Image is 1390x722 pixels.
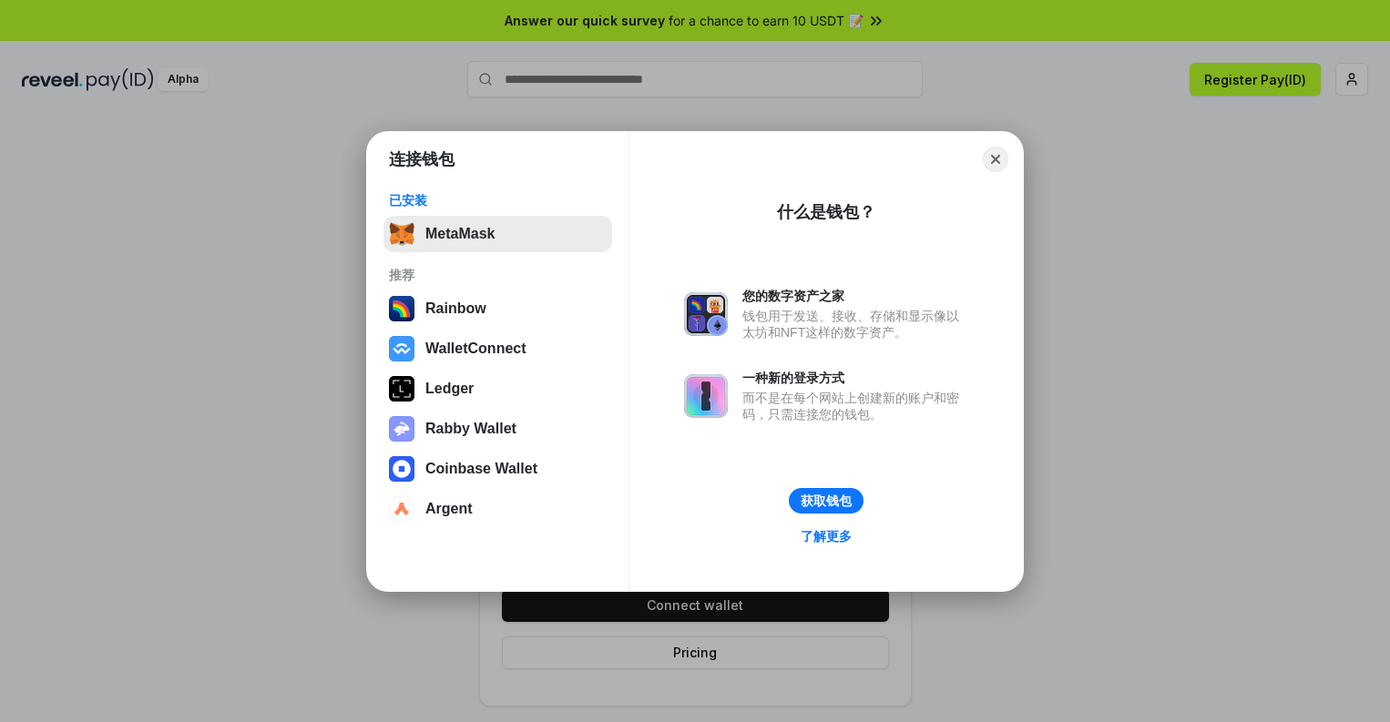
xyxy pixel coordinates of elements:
div: 您的数字资产之家 [742,288,968,304]
button: Ledger [383,371,612,407]
div: 获取钱包 [801,493,852,509]
img: svg+xml,%3Csvg%20fill%3D%22none%22%20height%3D%2233%22%20viewBox%3D%220%200%2035%2033%22%20width%... [389,221,414,247]
img: svg+xml,%3Csvg%20width%3D%2228%22%20height%3D%2228%22%20viewBox%3D%220%200%2028%2028%22%20fill%3D... [389,456,414,482]
a: 了解更多 [790,524,863,548]
img: svg+xml,%3Csvg%20xmlns%3D%22http%3A%2F%2Fwww.w3.org%2F2000%2Fsvg%22%20fill%3D%22none%22%20viewBox... [684,374,728,418]
div: MetaMask [425,226,495,242]
div: WalletConnect [425,341,526,357]
div: Rainbow [425,300,486,317]
img: svg+xml,%3Csvg%20width%3D%22120%22%20height%3D%22120%22%20viewBox%3D%220%200%20120%20120%22%20fil... [389,296,414,321]
div: 已安装 [389,192,607,208]
div: Rabby Wallet [425,421,516,437]
button: Rainbow [383,290,612,327]
button: 获取钱包 [789,488,864,514]
button: Coinbase Wallet [383,451,612,487]
div: Coinbase Wallet [425,461,537,477]
img: svg+xml,%3Csvg%20xmlns%3D%22http%3A%2F%2Fwww.w3.org%2F2000%2Fsvg%22%20width%3D%2228%22%20height%3... [389,376,414,402]
img: svg+xml,%3Csvg%20width%3D%2228%22%20height%3D%2228%22%20viewBox%3D%220%200%2028%2028%22%20fill%3D... [389,336,414,361]
div: Ledger [425,381,474,397]
div: 什么是钱包？ [777,201,875,223]
img: svg+xml,%3Csvg%20xmlns%3D%22http%3A%2F%2Fwww.w3.org%2F2000%2Fsvg%22%20fill%3D%22none%22%20viewBox... [389,416,414,442]
div: 而不是在每个网站上创建新的账户和密码，只需连接您的钱包。 [742,390,968,422]
button: Argent [383,491,612,527]
button: Close [983,147,1008,172]
h1: 连接钱包 [389,148,455,170]
div: 钱包用于发送、接收、存储和显示像以太坊和NFT这样的数字资产。 [742,308,968,341]
button: Rabby Wallet [383,411,612,447]
img: svg+xml,%3Csvg%20xmlns%3D%22http%3A%2F%2Fwww.w3.org%2F2000%2Fsvg%22%20fill%3D%22none%22%20viewBox... [684,292,728,336]
button: MetaMask [383,216,612,252]
div: 了解更多 [801,528,852,544]
button: WalletConnect [383,330,612,367]
div: Argent [425,501,473,517]
div: 一种新的登录方式 [742,370,968,386]
div: 推荐 [389,267,607,283]
img: svg+xml,%3Csvg%20width%3D%2228%22%20height%3D%2228%22%20viewBox%3D%220%200%2028%2028%22%20fill%3D... [389,496,414,522]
